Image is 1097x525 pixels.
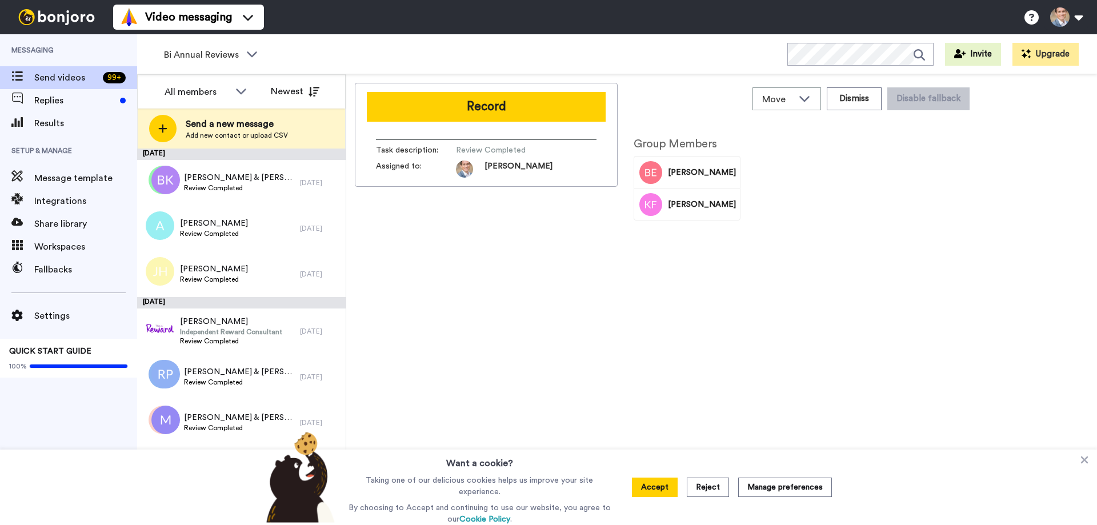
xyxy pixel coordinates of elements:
button: Upgrade [1012,43,1079,66]
button: Record [367,92,606,122]
a: Cookie Policy [459,515,510,523]
span: Add new contact or upload CSV [186,131,288,140]
span: Review Completed [180,229,248,238]
span: Fallbacks [34,263,137,276]
span: Results [34,117,137,130]
p: By choosing to Accept and continuing to use our website, you agree to our . [346,502,614,525]
div: [DATE] [300,327,340,336]
span: Assigned to: [376,161,456,178]
span: Independent Reward Consultant [180,327,282,336]
div: [DATE] [137,149,346,160]
div: [DATE] [300,270,340,279]
span: Task description : [376,145,456,156]
span: 100% [9,362,27,371]
div: [DATE] [300,178,340,187]
span: Send videos [34,71,98,85]
button: Accept [632,478,678,497]
span: Replies [34,94,115,107]
img: jh.png [146,257,174,286]
img: a.png [146,211,174,240]
span: [PERSON_NAME] & [PERSON_NAME] [184,366,294,378]
span: [PERSON_NAME] [668,199,736,210]
span: Review Completed [184,183,294,193]
p: Taking one of our delicious cookies helps us improve your site experience. [346,475,614,498]
span: Message template [34,171,137,185]
img: c0aa52b1-f355-4d3b-a76c-4251d2195c88.jpg [146,314,174,343]
img: rp.png [151,360,180,388]
span: Share library [34,217,137,231]
span: Bi Annual Reviews [164,48,241,62]
img: vm-color.svg [120,8,138,26]
div: [DATE] [300,372,340,382]
span: [PERSON_NAME] & [PERSON_NAME] [184,412,294,423]
span: Send a new message [186,117,288,131]
span: [PERSON_NAME] & [PERSON_NAME] [184,172,294,183]
div: [DATE] [300,418,340,427]
div: 99 + [103,72,126,83]
img: bear-with-cookie.png [256,431,341,523]
img: m.png [151,406,180,434]
div: [DATE] [137,297,346,308]
button: Manage preferences [738,478,832,497]
span: Review Completed [184,423,294,432]
span: Video messaging [145,9,232,25]
div: [DATE] [300,224,340,233]
span: Review Completed [456,145,564,156]
img: b.png [149,360,177,388]
img: g.png [149,406,177,434]
span: [PERSON_NAME] [180,218,248,229]
button: Dismiss [827,87,882,110]
button: Disable fallback [887,87,970,110]
span: Settings [34,309,137,323]
img: bj-logo-header-white.svg [14,9,99,25]
span: Review Completed [184,378,294,387]
img: Image of Katie Friedlieb [639,193,662,216]
img: Image of Blake Edwards [639,161,662,184]
span: Workspaces [34,240,137,254]
h2: Group Members [634,138,740,150]
img: p.png [149,166,177,194]
button: Invite [945,43,1001,66]
span: Review Completed [180,336,282,346]
span: [PERSON_NAME] [668,167,736,178]
button: Reject [687,478,729,497]
img: 38350550-3531-4ef1-a03c-c69696e7082d-1622412210.jpg [456,161,473,178]
span: [PERSON_NAME] [180,263,248,275]
span: [PERSON_NAME] [485,161,552,178]
span: QUICK START GUIDE [9,347,91,355]
img: bk.png [151,166,180,194]
span: Integrations [34,194,137,208]
div: All members [165,85,230,99]
span: [PERSON_NAME] [180,316,282,327]
button: Newest [262,80,328,103]
h3: Want a cookie? [446,450,513,470]
span: Move [762,93,793,106]
span: Review Completed [180,275,248,284]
